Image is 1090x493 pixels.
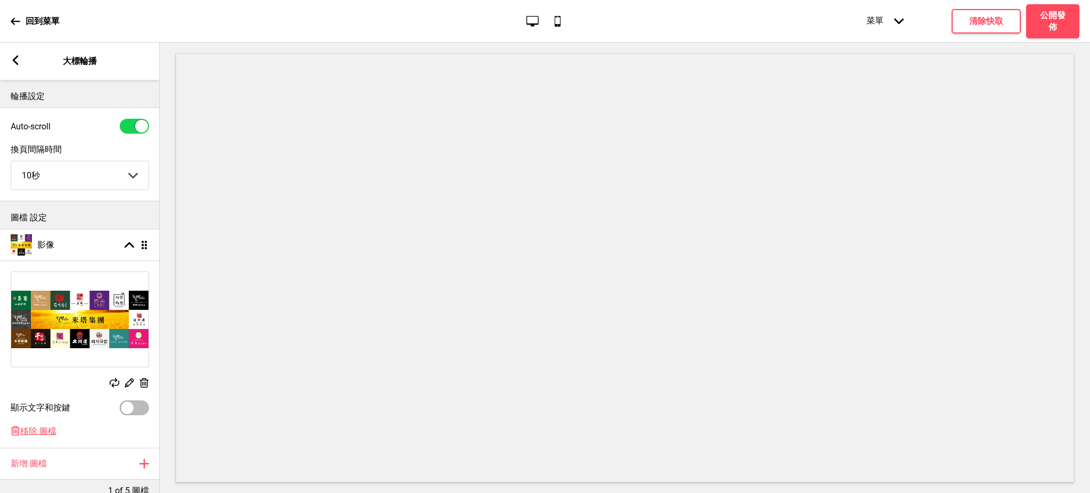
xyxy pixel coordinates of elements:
[11,7,60,36] a: 回到菜單
[37,239,54,251] h4: 影像
[63,55,97,67] p: 大標輪播
[1037,10,1069,33] h4: 公開發佈
[11,212,149,224] p: 圖檔 設定
[952,9,1021,34] button: 清除快取
[856,5,914,37] div: 菜單
[11,458,47,470] h4: 新增 圖檔
[20,426,56,437] span: 移除 圖檔
[11,272,148,367] img: Image
[176,53,1074,482] iframe: To enrich screen reader interactions, please activate Accessibility in Grammarly extension settings
[11,402,70,414] label: 顯示文字和按鍵
[1026,4,1079,38] button: 公開發佈
[969,15,1003,27] h4: 清除快取
[11,144,149,155] label: 換頁間隔時間
[11,91,149,102] p: 輪播設定
[26,15,60,27] p: 回到菜單
[11,121,51,132] label: Auto-scroll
